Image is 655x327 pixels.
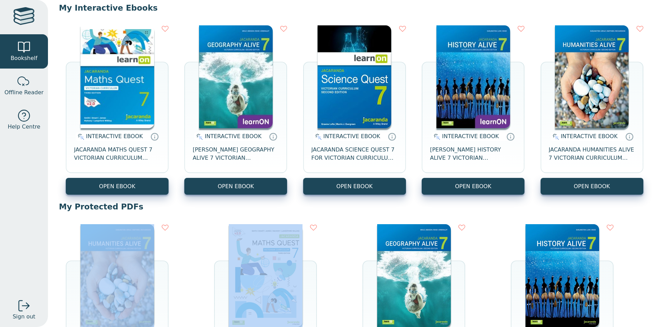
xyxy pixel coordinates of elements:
[323,133,380,140] span: INTERACTIVE EBOOK
[59,3,644,13] p: My Interactive Ebooks
[8,123,40,131] span: Help Centre
[81,25,154,128] img: b87b3e28-4171-4aeb-a345-7fa4fe4e6e25.jpg
[377,224,451,327] img: bd87131b-adeb-4a9c-b49f-7f2164e7c076.png
[303,178,406,195] button: OPEN EBOOK
[229,224,302,327] img: 13d33992-3644-4b09-98b2-9763823aaac4.png
[549,146,635,162] span: JACARANDA HUMANITIES ALIVE 7 VICTORIAN CURRICULUM LEARNON EBOOK 2E
[86,133,143,140] span: INTERACTIVE EBOOK
[432,133,440,141] img: interactive.svg
[541,178,643,195] button: OPEN EBOOK
[313,133,322,141] img: interactive.svg
[430,146,516,162] span: [PERSON_NAME] HISTORY ALIVE 7 VICTORIAN CURRICULUM LEARNON EBOOK 2E
[436,25,510,128] img: d4781fba-7f91-e911-a97e-0272d098c78b.jpg
[561,133,618,140] span: INTERACTIVE EBOOK
[81,224,154,327] img: a6c0d517-7539-43c4-8a9b-6497e7c2d4fe.png
[193,146,279,162] span: [PERSON_NAME] GEOGRAPHY ALIVE 7 VICTORIAN CURRICULUM LEARNON EBOOK 2E
[184,178,287,195] button: OPEN EBOOK
[199,25,273,128] img: cc9fd0c4-7e91-e911-a97e-0272d098c78b.jpg
[194,133,203,141] img: interactive.svg
[318,25,391,128] img: 329c5ec2-5188-ea11-a992-0272d098c78b.jpg
[76,133,84,141] img: interactive.svg
[59,202,644,212] p: My Protected PDFs
[74,146,160,162] span: JACARANDA MATHS QUEST 7 VICTORIAN CURRICULUM LEARNON EBOOK 3E
[422,178,524,195] button: OPEN EBOOK
[555,25,629,128] img: 429ddfad-7b91-e911-a97e-0272d098c78b.jpg
[506,132,515,141] a: Interactive eBooks are accessed online via the publisher’s portal. They contain interactive resou...
[442,133,499,140] span: INTERACTIVE EBOOK
[551,133,559,141] img: interactive.svg
[150,132,159,141] a: Interactive eBooks are accessed online via the publisher’s portal. They contain interactive resou...
[625,132,633,141] a: Interactive eBooks are accessed online via the publisher’s portal. They contain interactive resou...
[311,146,398,162] span: JACARANDA SCIENCE QUEST 7 FOR VICTORIAN CURRICULUM LEARNON 2E EBOOK
[13,313,35,321] span: Sign out
[11,54,37,62] span: Bookshelf
[66,178,169,195] button: OPEN EBOOK
[269,132,277,141] a: Interactive eBooks are accessed online via the publisher’s portal. They contain interactive resou...
[388,132,396,141] a: Interactive eBooks are accessed online via the publisher’s portal. They contain interactive resou...
[4,88,44,97] span: Offline Reader
[526,224,599,327] img: 78563be7-e9e1-469a-b2c7-056ea7bdc294.png
[205,133,261,140] span: INTERACTIVE EBOOK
